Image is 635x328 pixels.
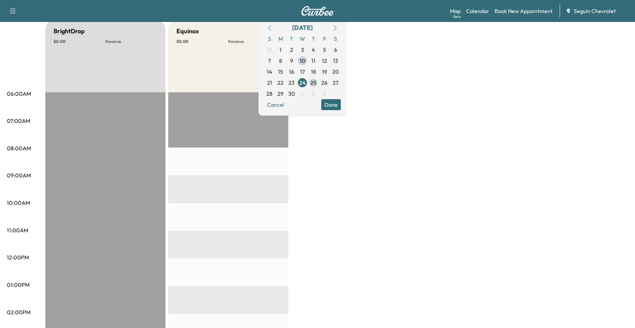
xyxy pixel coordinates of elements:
span: 5 [323,46,326,54]
span: 12 [322,57,327,65]
a: Calendar [466,7,489,15]
span: F [319,33,330,44]
p: 08:00AM [7,144,31,152]
span: 19 [322,68,327,76]
span: 18 [311,68,316,76]
span: 15 [278,68,283,76]
span: 6 [334,46,337,54]
span: 25 [310,79,316,87]
span: T [308,33,319,44]
p: $ 0.00 [54,39,105,44]
span: 28 [266,90,273,98]
span: 4 [312,46,315,54]
span: 2 [290,46,293,54]
span: T [286,33,297,44]
span: 24 [299,79,306,87]
span: 31 [267,46,272,54]
span: W [297,33,308,44]
p: 09:00AM [7,171,31,179]
span: Seguin Chevrolet [574,7,616,15]
span: 2 [312,90,315,98]
span: S [330,33,341,44]
span: 22 [277,79,284,87]
div: [DATE] [292,23,313,33]
p: 07:00AM [7,117,30,125]
h5: BrightDrop [54,26,85,36]
span: 20 [332,68,339,76]
span: 30 [288,90,295,98]
a: MapBeta [450,7,461,15]
span: M [275,33,286,44]
button: Cancel [264,99,287,110]
p: 12:00PM [7,253,29,261]
span: 14 [267,68,272,76]
p: Revenue [228,39,280,44]
span: 3 [301,46,304,54]
span: 8 [279,57,282,65]
span: 23 [288,79,295,87]
p: 02:00PM [7,308,31,316]
span: 21 [267,79,272,87]
button: Done [321,99,341,110]
span: 1 [279,46,281,54]
p: $ 0.00 [176,39,228,44]
span: 7 [268,57,271,65]
span: 10 [300,57,305,65]
span: 17 [300,68,305,76]
span: 11 [311,57,315,65]
p: 01:00PM [7,281,30,289]
span: S [264,33,275,44]
a: Book New Appointment [495,7,553,15]
span: 16 [289,68,294,76]
p: Revenue [105,39,157,44]
span: 9 [290,57,293,65]
h5: Equinox [176,26,199,36]
span: 3 [323,90,326,98]
div: Beta [453,14,461,19]
span: 13 [333,57,338,65]
span: 27 [333,79,338,87]
span: 1 [301,90,303,98]
span: 29 [277,90,284,98]
p: 11:00AM [7,226,28,234]
p: 06:00AM [7,90,31,98]
p: 10:00AM [7,199,30,207]
span: 26 [321,79,327,87]
img: Curbee Logo [301,6,334,16]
